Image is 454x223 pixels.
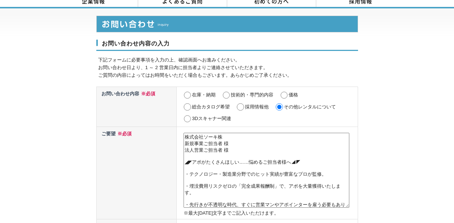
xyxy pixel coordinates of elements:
th: ご要望 [96,127,177,219]
span: ※必須 [116,131,132,136]
label: 価格 [289,92,298,97]
label: 採用情報他 [245,104,269,109]
label: 技術的・専門的内容 [231,92,273,97]
span: ※必須 [139,91,155,96]
label: 総合カタログ希望 [192,104,230,109]
th: お問い合わせ内容 [96,87,177,127]
label: 在庫・納期 [192,92,216,97]
p: 下記フォームに必要事項を入力の上、確認画面へお進みください。 お問い合わせ日より、1 ～ 2 営業日内に担当者よりご連絡させていただきます。 ご質問の内容によってはお時間をいただく場合もございま... [98,56,358,79]
p: ※最大[DATE]文字までご記入いただけます。 [184,210,356,217]
h3: お問い合わせ内容の入力 [96,40,358,51]
img: お問い合わせ [96,16,358,32]
label: 3Dスキャナー関連 [192,116,231,121]
label: その他レンタルについて [284,104,336,109]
